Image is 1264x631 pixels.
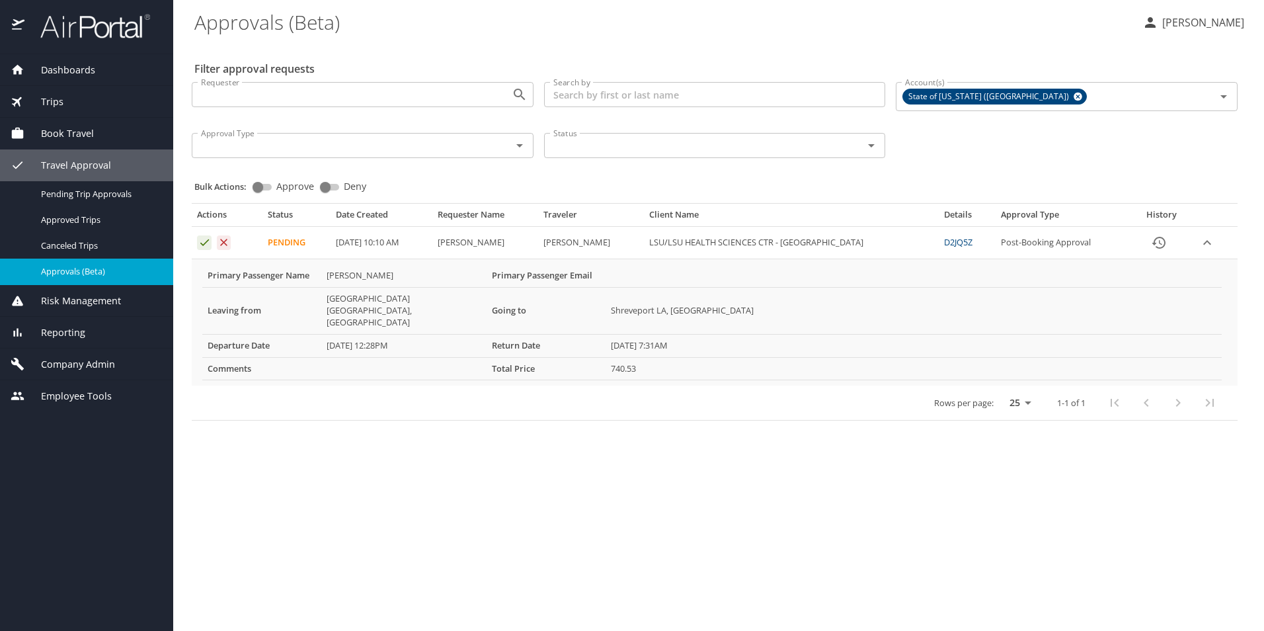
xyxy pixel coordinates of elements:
[262,227,331,259] td: Pending
[24,294,121,308] span: Risk Management
[26,13,150,39] img: airportal-logo.png
[510,136,529,155] button: Open
[192,209,1238,421] table: Approval table
[996,227,1131,259] td: Post-Booking Approval
[24,63,95,77] span: Dashboards
[262,209,331,226] th: Status
[321,287,487,334] td: [GEOGRAPHIC_DATA] [GEOGRAPHIC_DATA], [GEOGRAPHIC_DATA]
[321,334,487,357] td: [DATE] 12:28PM
[202,334,321,357] th: Departure Date
[996,209,1131,226] th: Approval Type
[1057,399,1086,407] p: 1-1 of 1
[194,58,315,79] h2: Filter approval requests
[202,265,321,287] th: Primary Passenger Name
[41,239,157,252] span: Canceled Trips
[538,227,644,259] td: [PERSON_NAME]
[194,181,257,192] p: Bulk Actions:
[487,265,606,287] th: Primary Passenger Email
[644,227,939,259] td: LSU/LSU HEALTH SCIENCES CTR - [GEOGRAPHIC_DATA]
[24,357,115,372] span: Company Admin
[24,325,85,340] span: Reporting
[321,265,487,287] td: [PERSON_NAME]
[202,265,1222,380] table: More info for approvals
[544,82,886,107] input: Search by first or last name
[606,334,1222,357] td: [DATE] 7:31AM
[606,287,1222,334] td: Shreveport LA, [GEOGRAPHIC_DATA]
[862,136,881,155] button: Open
[41,265,157,278] span: Approvals (Beta)
[1197,233,1217,253] button: expand row
[1137,11,1249,34] button: [PERSON_NAME]
[12,13,26,39] img: icon-airportal.png
[606,357,1222,380] td: 740.53
[510,85,529,104] button: Open
[487,334,606,357] th: Return Date
[192,209,262,226] th: Actions
[934,399,994,407] p: Rows per page:
[1214,87,1233,106] button: Open
[903,90,1077,104] span: State of [US_STATE] ([GEOGRAPHIC_DATA])
[24,389,112,403] span: Employee Tools
[202,357,321,380] th: Comments
[276,182,314,191] span: Approve
[344,182,366,191] span: Deny
[487,357,606,380] th: Total Price
[1143,227,1175,259] button: History
[24,158,111,173] span: Travel Approval
[24,126,94,141] span: Book Travel
[1131,209,1192,226] th: History
[432,209,538,226] th: Requester Name
[939,209,996,226] th: Details
[902,89,1087,105] div: State of [US_STATE] ([GEOGRAPHIC_DATA])
[944,236,972,248] a: D2JQ5Z
[202,287,321,334] th: Leaving from
[331,209,432,226] th: Date Created
[1158,15,1244,30] p: [PERSON_NAME]
[41,188,157,200] span: Pending Trip Approvals
[194,1,1132,42] h1: Approvals (Beta)
[644,209,939,226] th: Client Name
[538,209,644,226] th: Traveler
[24,95,63,109] span: Trips
[41,214,157,226] span: Approved Trips
[331,227,432,259] td: [DATE] 10:10 AM
[487,287,606,334] th: Going to
[999,393,1036,413] select: rows per page
[432,227,538,259] td: [PERSON_NAME]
